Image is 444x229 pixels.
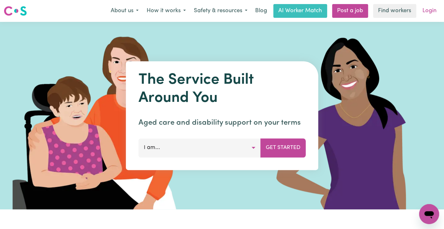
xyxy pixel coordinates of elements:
button: Safety & resources [190,4,251,17]
img: Careseekers logo [4,5,27,17]
a: Find workers [373,4,416,18]
button: How it works [143,4,190,17]
p: Aged care and disability support on your terms [139,117,306,128]
a: Login [419,4,440,18]
button: About us [107,4,143,17]
a: Blog [251,4,271,18]
h1: The Service Built Around You [139,71,306,107]
button: I am... [139,138,261,157]
iframe: Button to launch messaging window [419,204,439,224]
a: Post a job [332,4,368,18]
a: AI Worker Match [273,4,327,18]
a: Careseekers logo [4,4,27,18]
button: Get Started [260,138,306,157]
